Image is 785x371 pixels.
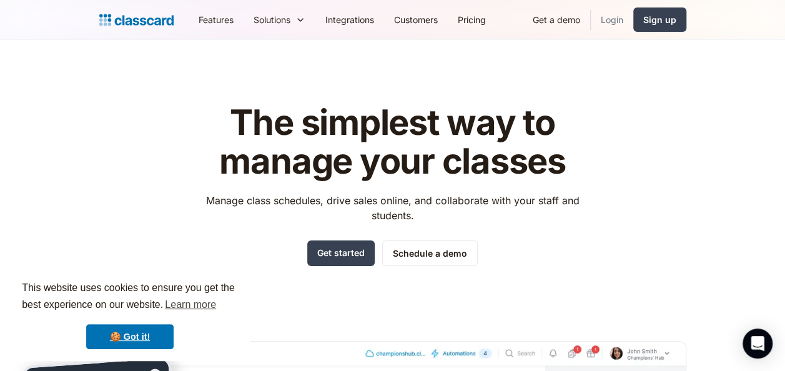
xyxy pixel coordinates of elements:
a: Schedule a demo [382,240,478,266]
div: Sign up [643,13,676,26]
a: learn more about cookies [163,295,218,314]
a: Get a demo [523,6,590,34]
a: Login [591,6,633,34]
p: Manage class schedules, drive sales online, and collaborate with your staff and students. [194,193,591,223]
div: Solutions [244,6,315,34]
a: Integrations [315,6,384,34]
a: Features [189,6,244,34]
a: Customers [384,6,448,34]
a: dismiss cookie message [86,324,174,349]
div: Open Intercom Messenger [743,329,773,359]
span: This website uses cookies to ensure you get the best experience on our website. [22,280,238,314]
a: home [99,11,174,29]
a: Sign up [633,7,686,32]
a: Get started [307,240,375,266]
div: Solutions [254,13,290,26]
h1: The simplest way to manage your classes [194,104,591,181]
a: Pricing [448,6,496,34]
div: cookieconsent [10,269,250,361]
